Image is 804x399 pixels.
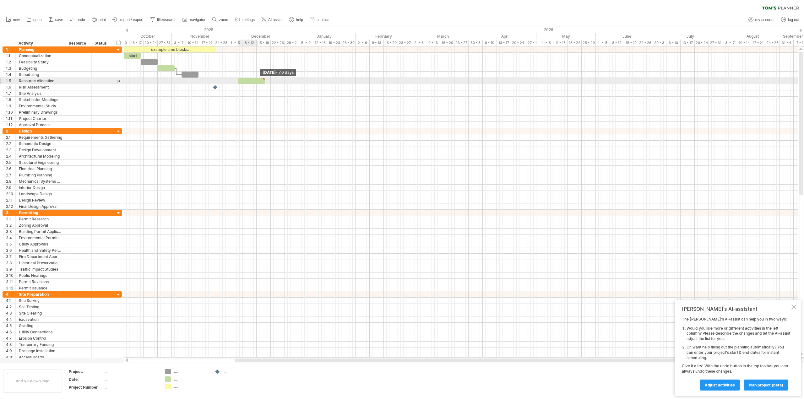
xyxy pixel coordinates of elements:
[6,122,15,128] div: 1.12
[224,369,258,374] div: ....
[69,385,103,390] div: Project Number
[6,90,15,96] div: 1.7
[19,266,62,272] div: Traffic Impact Studies
[19,247,62,253] div: Health and Safety Permits
[780,16,801,24] a: log out
[190,18,205,22] span: navigator
[19,46,62,52] div: Planning
[497,40,511,46] div: 13 - 17
[90,16,108,24] a: print
[638,40,652,46] div: 22 - 26
[6,272,15,278] div: 3.10
[19,84,62,90] div: Risk Assessment
[47,16,65,24] a: save
[77,18,85,22] span: undo
[765,40,780,46] div: 24 - 28
[596,40,610,46] div: 1 - 5
[536,33,596,40] div: May 2026
[341,40,356,46] div: 26 - 30
[6,329,15,335] div: 4.6
[6,72,15,78] div: 1.4
[13,18,20,22] span: new
[19,229,62,235] div: Building Permit Application
[33,18,42,22] span: open
[6,178,15,184] div: 2.8
[4,16,22,24] a: new
[327,40,341,46] div: 19 - 23
[116,78,122,84] div: scroll to activity
[6,354,15,360] div: 4.10
[107,33,172,40] div: October 2025
[6,254,15,260] div: 3.7
[214,40,228,46] div: 24 - 28
[129,40,144,46] div: 13 - 17
[105,377,157,382] div: ....
[260,16,284,24] a: AI assist
[6,185,15,191] div: 2.9
[6,210,15,216] div: 3
[233,16,257,24] a: settings
[6,153,15,159] div: 2.4
[219,18,228,22] span: zoom
[19,153,62,159] div: Architectural Modeling
[624,40,638,46] div: 15 - 19
[751,40,765,46] div: 17 - 21
[19,203,62,209] div: Final Design Approval
[210,16,230,24] a: zoom
[737,40,751,46] div: 10 - 14
[747,16,776,24] a: my account
[682,306,790,312] div: [PERSON_NAME]'s AI-assistant
[469,40,483,46] div: 30 - 3
[6,335,15,341] div: 4.7
[6,97,15,103] div: 1.8
[124,46,216,52] div: example time blocks:
[19,128,62,134] div: Design
[69,369,103,374] div: Project:
[186,40,200,46] div: 10 - 14
[356,33,412,40] div: February 2026
[582,40,596,46] div: 25 - 29
[700,380,740,391] a: Adjust activities
[19,116,62,121] div: Project Charter
[19,329,62,335] div: Utility Connections
[119,18,144,22] span: import / export
[124,53,141,59] div: start
[276,70,294,75] span: - 7.0 days
[157,18,177,22] span: filter/search
[6,78,15,84] div: 1.5
[19,260,62,266] div: Historical Preservation Approval
[19,147,62,153] div: Design Development
[69,377,103,382] div: Date:
[172,40,186,46] div: 3 - 7
[6,304,15,310] div: 4.2
[6,109,15,115] div: 1.10
[19,342,62,348] div: Temporary Fencing
[6,128,15,134] div: 2
[19,316,62,322] div: Excavation
[755,18,774,22] span: my account
[384,40,398,46] div: 16 - 20
[19,216,62,222] div: Permit Research
[744,380,788,391] a: plan project (beta)
[19,78,62,84] div: Resource Allocation
[19,335,62,341] div: Erosion Control
[440,40,454,46] div: 16 - 20
[105,385,157,390] div: ....
[19,197,62,203] div: Design Review
[525,40,539,46] div: 27 - 1
[474,33,536,40] div: April 2026
[19,40,62,46] div: Activity
[6,197,15,203] div: 2.11
[19,272,62,278] div: Public Hearings
[6,166,15,172] div: 2.6
[370,40,384,46] div: 9 - 13
[511,40,525,46] div: 20 - 24
[271,40,285,46] div: 22 - 26
[356,40,370,46] div: 2 - 6
[19,291,62,297] div: Site Preparation
[3,369,62,393] div: Add your own logo
[6,172,15,178] div: 2.7
[412,33,474,40] div: March 2026
[174,384,208,389] div: ....
[788,18,799,22] span: log out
